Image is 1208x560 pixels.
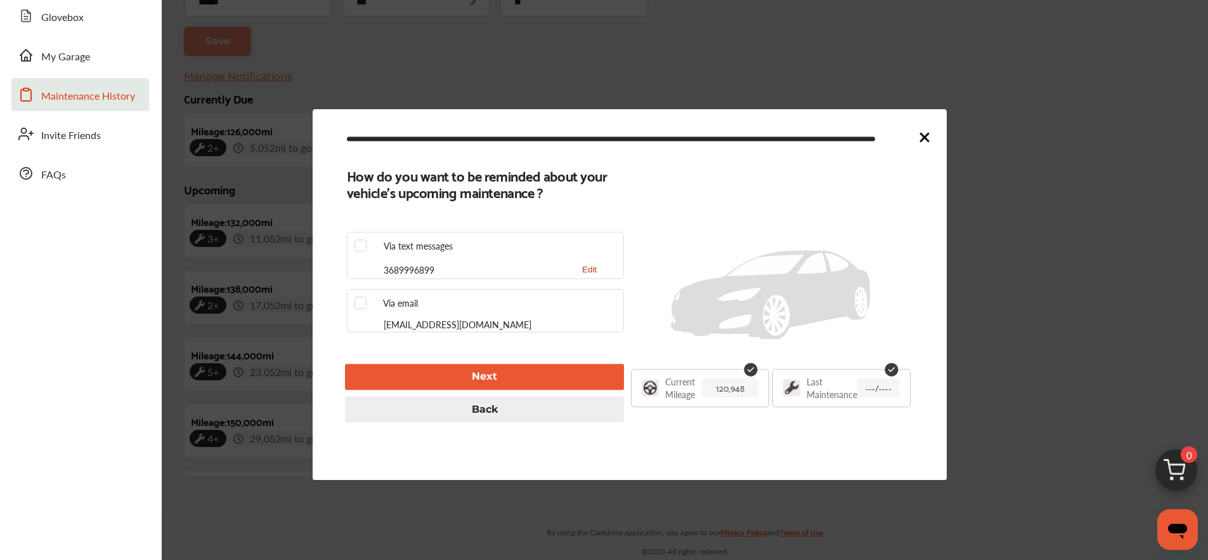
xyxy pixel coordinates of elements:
[1146,443,1207,504] img: cart_icon.3d0951e8.svg
[384,239,453,252] span: Via text messages
[857,378,900,398] p: ---/----
[11,39,149,72] a: My Garage
[807,375,857,401] p: Last Maintenance
[11,78,149,111] a: Maintenance History
[1181,446,1197,463] span: 0
[702,378,758,398] p: 120,948
[783,380,800,397] img: M5FIKOTf6Bf8asNfOkOz6QAAAABJRU5ErkJggg==
[1157,509,1198,550] iframe: Button to launch messaging window
[384,318,531,331] p: [EMAIL_ADDRESS][DOMAIN_NAME]
[41,167,66,183] span: FAQs
[41,10,84,26] span: Glovebox
[665,375,703,401] p: Current Mileage
[345,364,624,390] button: Next
[41,49,90,65] span: My Garage
[642,380,659,397] img: YLCD0sooAAAAASUVORK5CYII=
[347,167,618,200] b: How do you want to be reminded about your vehicle's upcoming maintenance ?
[578,255,601,285] button: Edit
[671,250,870,340] img: placeholder_car.fcab19be.svg
[41,88,135,105] span: Maintenance History
[11,117,149,150] a: Invite Friends
[383,297,418,309] span: Via email
[41,128,101,144] span: Invite Friends
[345,396,624,422] button: Back
[11,157,149,190] a: FAQs
[384,263,434,276] p: 3689996899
